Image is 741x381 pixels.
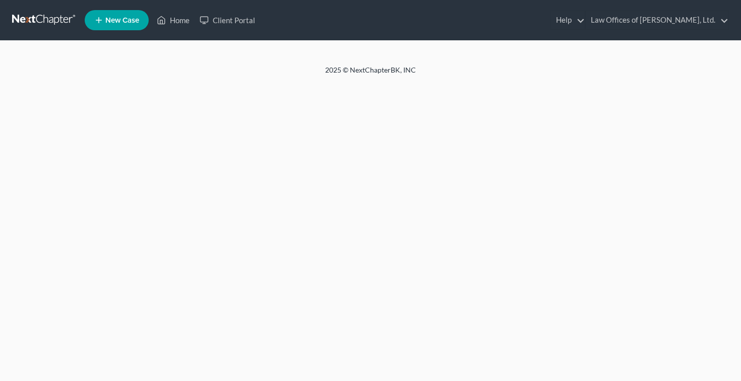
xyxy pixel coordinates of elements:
[195,11,260,29] a: Client Portal
[152,11,195,29] a: Home
[85,10,149,30] new-legal-case-button: New Case
[551,11,585,29] a: Help
[83,65,658,83] div: 2025 © NextChapterBK, INC
[586,11,728,29] a: Law Offices of [PERSON_NAME], Ltd.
